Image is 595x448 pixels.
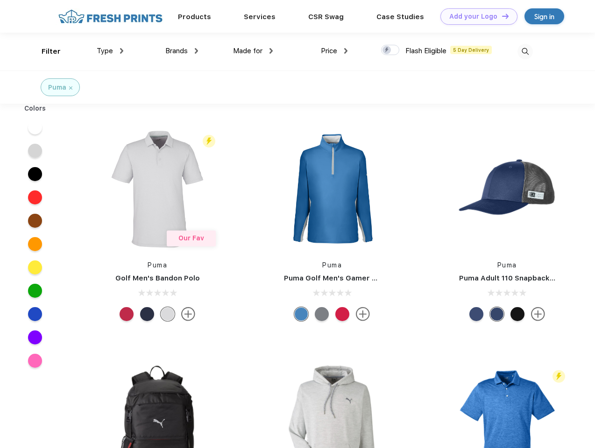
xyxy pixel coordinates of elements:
[97,47,113,55] span: Type
[48,83,66,92] div: Puma
[233,47,262,55] span: Made for
[294,307,308,321] div: Bright Cobalt
[203,135,215,147] img: flash_active_toggle.svg
[321,47,337,55] span: Price
[335,307,349,321] div: Ski Patrol
[344,48,347,54] img: dropdown.png
[270,127,394,251] img: func=resize&h=266
[517,44,533,59] img: desktop_search.svg
[469,307,483,321] div: Peacoat Qut Shd
[115,274,200,282] a: Golf Men's Bandon Polo
[445,127,569,251] img: func=resize&h=266
[497,261,517,269] a: Puma
[315,307,329,321] div: Quiet Shade
[42,46,61,57] div: Filter
[120,48,123,54] img: dropdown.png
[17,104,53,113] div: Colors
[178,13,211,21] a: Products
[510,307,524,321] div: Pma Blk with Pma Blk
[502,14,509,19] img: DT
[120,307,134,321] div: Ski Patrol
[195,48,198,54] img: dropdown.png
[531,307,545,321] img: more.svg
[322,261,342,269] a: Puma
[56,8,165,25] img: fo%20logo%202.webp
[181,307,195,321] img: more.svg
[165,47,188,55] span: Brands
[490,307,504,321] div: Peacoat with Qut Shd
[161,307,175,321] div: High Rise
[244,13,276,21] a: Services
[69,86,72,90] img: filter_cancel.svg
[269,48,273,54] img: dropdown.png
[450,46,492,54] span: 5 Day Delivery
[284,274,432,282] a: Puma Golf Men's Gamer Golf Quarter-Zip
[405,47,446,55] span: Flash Eligible
[308,13,344,21] a: CSR Swag
[140,307,154,321] div: Navy Blazer
[356,307,370,321] img: more.svg
[148,261,167,269] a: Puma
[178,234,204,242] span: Our Fav
[95,127,220,251] img: func=resize&h=266
[534,11,554,22] div: Sign in
[449,13,497,21] div: Add your Logo
[524,8,564,24] a: Sign in
[552,370,565,383] img: flash_active_toggle.svg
